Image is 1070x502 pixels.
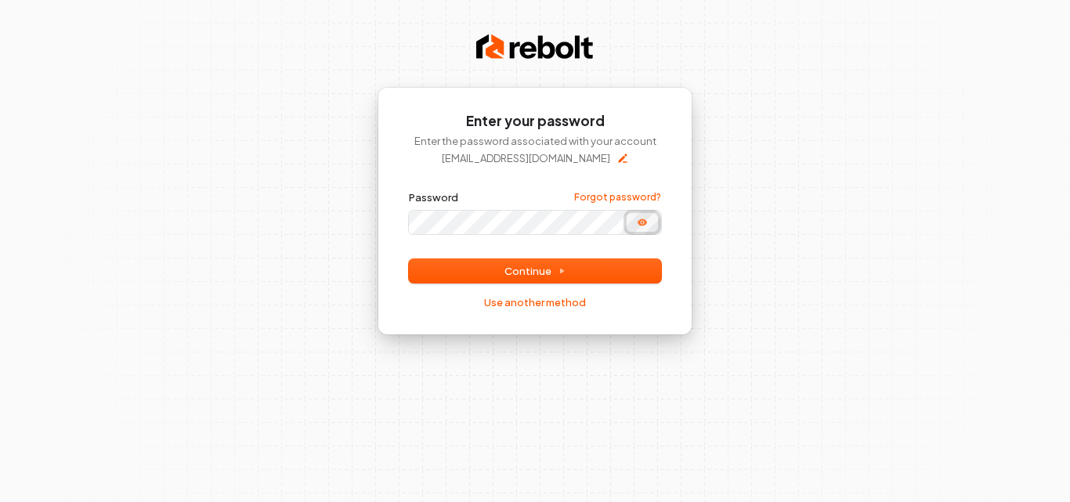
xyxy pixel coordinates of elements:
[409,259,661,283] button: Continue
[484,295,586,309] a: Use another method
[504,264,566,278] span: Continue
[574,191,661,204] a: Forgot password?
[409,134,661,148] p: Enter the password associated with your account
[442,151,610,165] p: [EMAIL_ADDRESS][DOMAIN_NAME]
[476,31,594,63] img: Rebolt Logo
[409,190,458,204] label: Password
[616,152,629,164] button: Edit
[627,213,658,232] button: Show password
[409,112,661,131] h1: Enter your password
